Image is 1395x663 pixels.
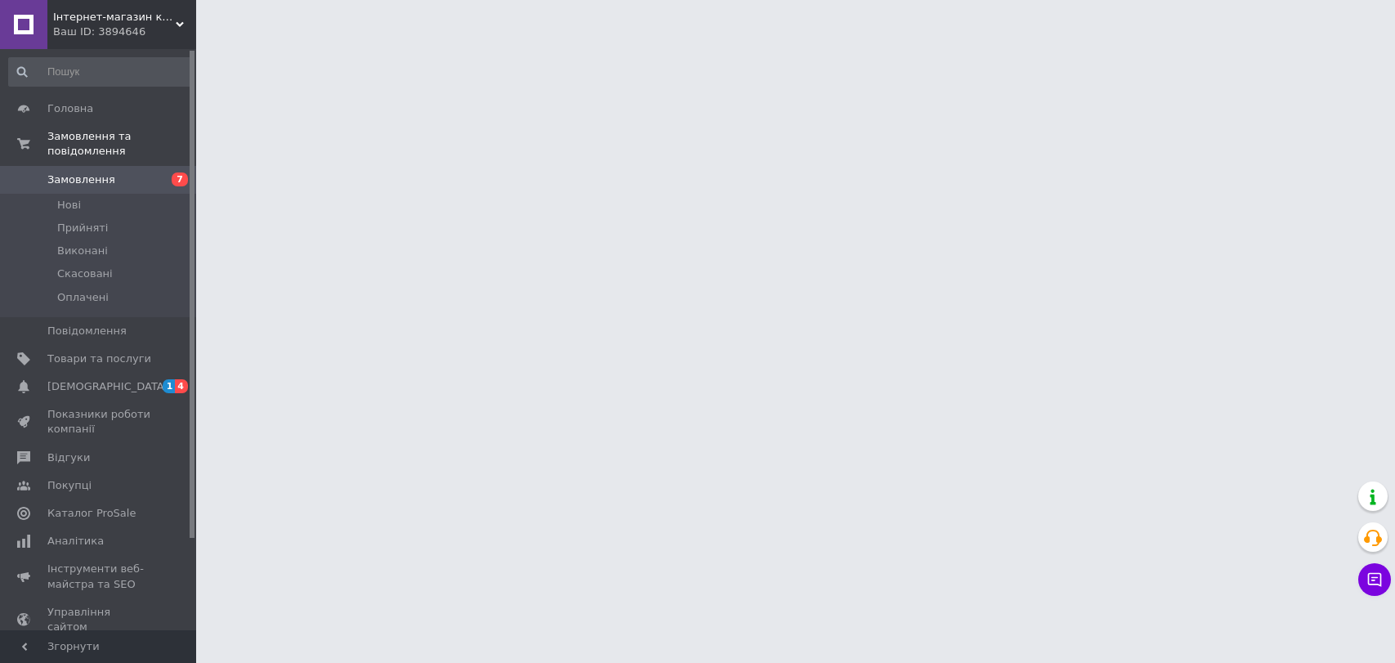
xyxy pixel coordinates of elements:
[53,10,176,25] span: Інтернет-магазин косметики "Lushlume"
[47,407,151,437] span: Показники роботи компанії
[57,290,109,305] span: Оплачені
[47,172,115,187] span: Замовлення
[57,198,81,213] span: Нові
[175,379,188,393] span: 4
[8,57,192,87] input: Пошук
[53,25,196,39] div: Ваш ID: 3894646
[57,221,108,235] span: Прийняті
[47,534,104,549] span: Аналітика
[1358,563,1391,596] button: Чат з покупцем
[47,478,92,493] span: Покупці
[172,172,188,186] span: 7
[47,450,90,465] span: Відгуки
[47,506,136,521] span: Каталог ProSale
[163,379,176,393] span: 1
[57,267,113,281] span: Скасовані
[57,244,108,258] span: Виконані
[47,101,93,116] span: Головна
[47,324,127,338] span: Повідомлення
[47,605,151,634] span: Управління сайтом
[47,129,196,159] span: Замовлення та повідомлення
[47,379,168,394] span: [DEMOGRAPHIC_DATA]
[47,352,151,366] span: Товари та послуги
[47,562,151,591] span: Інструменти веб-майстра та SEO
